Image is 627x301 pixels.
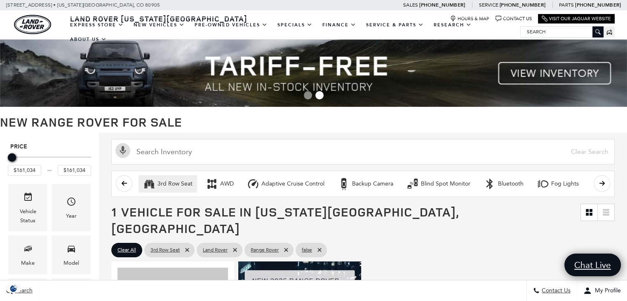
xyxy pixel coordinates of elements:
[272,18,317,32] a: Specials
[206,178,218,190] div: AWD
[484,178,496,190] div: Bluetooth
[421,180,470,188] div: Blind Spot Monitor
[117,245,136,255] span: Clear All
[247,178,259,190] div: Adaptive Cruise Control
[201,175,238,193] button: AWDAWD
[65,14,252,24] a: Land Rover [US_STATE][GEOGRAPHIC_DATA]
[338,178,350,190] div: Backup Camera
[495,16,532,22] a: Contact Us
[419,2,465,8] a: [PHONE_NUMBER]
[14,15,51,34] a: land-rover
[592,287,621,294] span: My Profile
[23,190,33,207] span: Vehicle
[242,175,329,193] button: Adaptive Cruise ControlAdaptive Cruise Control
[23,242,33,259] span: Make
[139,175,197,193] button: 3rd Row Seat3rd Row Seat
[352,180,393,188] div: Backup Camera
[498,180,524,188] div: Bluetooth
[361,18,429,32] a: Service & Parts
[14,207,41,225] div: Vehicle Status
[66,242,76,259] span: Model
[333,175,398,193] button: Backup CameraBackup Camera
[116,175,132,192] button: scroll left
[577,280,627,301] button: Open user profile menu
[594,175,610,192] button: scroll right
[302,245,312,255] span: false
[8,165,41,176] input: Minimum
[63,259,79,268] div: Model
[450,16,489,22] a: Hours & Map
[52,235,91,274] div: ModelModel
[65,18,520,47] nav: Main Navigation
[65,32,112,47] a: About Us
[429,18,477,32] a: Research
[150,245,180,255] span: 3rd Row Seat
[564,254,621,276] a: Chat Live
[251,245,279,255] span: Range Rover
[58,165,91,176] input: Maximum
[551,180,579,188] div: Fog Lights
[261,180,324,188] div: Adaptive Cruise Control
[6,2,160,8] a: [STREET_ADDRESS] • [US_STATE][GEOGRAPHIC_DATA], CO 80905
[570,259,615,270] span: Chat Live
[4,284,23,293] img: Opt-Out Icon
[559,2,574,8] span: Parts
[66,195,76,212] span: Year
[203,245,228,255] span: Land Rover
[111,203,459,237] span: 1 Vehicle for Sale in [US_STATE][GEOGRAPHIC_DATA], [GEOGRAPHIC_DATA]
[8,150,91,176] div: Price
[157,180,193,188] div: 3rd Row Seat
[479,175,528,193] button: BluetoothBluetooth
[479,2,498,8] span: Service
[8,235,47,274] div: MakeMake
[220,180,234,188] div: AWD
[317,18,361,32] a: Finance
[537,178,549,190] div: Fog Lights
[402,175,475,193] button: Blind Spot MonitorBlind Spot Monitor
[8,184,47,231] div: VehicleVehicle Status
[532,175,583,193] button: Fog LightsFog Lights
[65,18,129,32] a: EXPRESS STORE
[4,284,23,293] section: Click to Open Cookie Consent Modal
[575,2,621,8] a: [PHONE_NUMBER]
[10,143,89,150] h5: Price
[129,18,190,32] a: New Vehicles
[8,153,16,162] div: Maximum Price
[115,143,130,158] svg: Click to toggle on voice search
[521,27,603,37] input: Search
[190,18,272,32] a: Pre-Owned Vehicles
[66,212,77,221] div: Year
[52,184,91,231] div: YearYear
[143,178,155,190] div: 3rd Row Seat
[304,91,312,99] span: Go to slide 1
[403,2,418,8] span: Sales
[21,259,35,268] div: Make
[542,16,611,22] a: Visit Our Jaguar Website
[70,14,247,24] span: Land Rover [US_STATE][GEOGRAPHIC_DATA]
[111,139,615,165] input: Search Inventory
[14,15,51,34] img: Land Rover
[540,287,571,294] span: Contact Us
[500,2,545,8] a: [PHONE_NUMBER]
[315,91,324,99] span: Go to slide 2
[406,178,419,190] div: Blind Spot Monitor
